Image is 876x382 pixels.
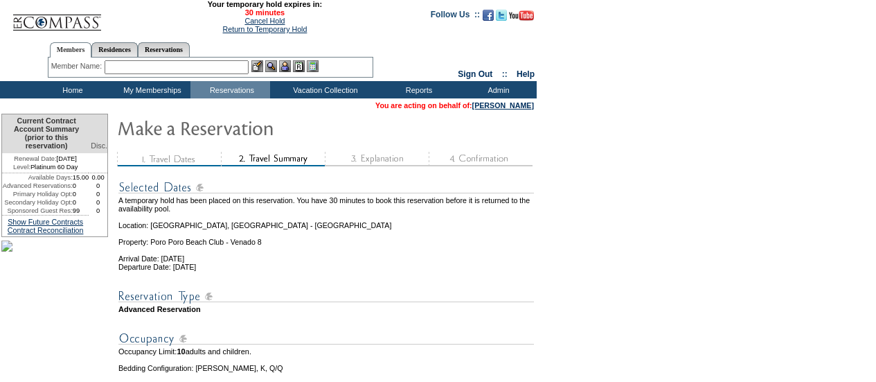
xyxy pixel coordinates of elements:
[8,226,84,234] a: Contract Reconciliation
[375,101,534,110] span: You are acting on behalf of:
[118,330,534,347] img: subTtlOccupancy.gif
[111,81,190,98] td: My Memberships
[2,182,73,190] td: Advanced Reservations:
[483,10,494,21] img: Become our fan on Facebook
[13,163,30,171] span: Level:
[431,8,480,25] td: Follow Us ::
[377,81,457,98] td: Reports
[73,182,89,190] td: 0
[73,190,89,198] td: 0
[483,14,494,22] a: Become our fan on Facebook
[509,14,534,22] a: Subscribe to our YouTube Channel
[1,241,12,252] img: Shot-40-004.jpg
[118,179,534,196] img: subTtlSelectedDates.gif
[31,81,111,98] td: Home
[496,14,507,22] a: Follow us on Twitter
[89,182,107,190] td: 0
[91,141,107,150] span: Disc.
[190,81,270,98] td: Reservations
[509,10,534,21] img: Subscribe to our YouTube Channel
[2,153,89,163] td: [DATE]
[270,81,377,98] td: Vacation Collection
[73,207,89,215] td: 99
[2,190,73,198] td: Primary Holiday Opt:
[2,207,73,215] td: Sponsored Guest Res:
[307,60,319,72] img: b_calculator.gif
[51,60,105,72] div: Member Name:
[118,246,534,263] td: Arrival Date: [DATE]
[118,196,534,213] td: A temporary hold has been placed on this reservation. You have 30 minutes to book this reservatio...
[89,190,107,198] td: 0
[458,69,492,79] a: Sign Out
[118,229,534,246] td: Property: Poro Poro Beach Club - Venado 8
[118,364,534,372] td: Bedding Configuration: [PERSON_NAME], K, Q/Q
[177,347,185,356] span: 10
[118,305,534,313] td: Advanced Reservation
[109,8,420,17] span: 30 minutes
[50,42,92,58] a: Members
[251,60,263,72] img: b_edit.gif
[73,198,89,207] td: 0
[472,101,534,110] a: [PERSON_NAME]
[89,207,107,215] td: 0
[12,3,102,31] img: Compass Home
[8,218,83,226] a: Show Future Contracts
[14,155,56,163] span: Renewal Date:
[117,152,221,166] img: step1_state3.gif
[223,25,307,33] a: Return to Temporary Hold
[118,213,534,229] td: Location: [GEOGRAPHIC_DATA], [GEOGRAPHIC_DATA] - [GEOGRAPHIC_DATA]
[118,288,534,305] img: subTtlResType.gif
[117,114,394,141] img: Make Reservation
[221,152,325,166] img: step2_state2.gif
[138,42,190,57] a: Reservations
[293,60,305,72] img: Reservations
[118,263,534,271] td: Departure Date: [DATE]
[118,347,534,356] td: Occupancy Limit: adults and children.
[89,173,107,182] td: 0.00
[2,114,89,153] td: Current Contract Account Summary (prior to this reservation)
[496,10,507,21] img: Follow us on Twitter
[429,152,533,166] img: step4_state1.gif
[2,173,73,182] td: Available Days:
[279,60,291,72] img: Impersonate
[244,17,285,25] a: Cancel Hold
[517,69,535,79] a: Help
[89,198,107,207] td: 0
[325,152,429,166] img: step3_state1.gif
[502,69,508,79] span: ::
[91,42,138,57] a: Residences
[265,60,277,72] img: View
[457,81,537,98] td: Admin
[73,173,89,182] td: 15.00
[2,198,73,207] td: Secondary Holiday Opt:
[2,163,89,173] td: Platinum 60 Day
